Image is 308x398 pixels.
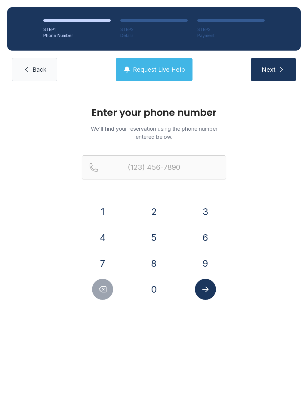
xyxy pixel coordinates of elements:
[195,253,216,274] button: 9
[43,33,111,39] div: Phone Number
[195,279,216,300] button: Submit lookup form
[82,155,226,179] input: Reservation phone number
[262,65,276,74] span: Next
[143,279,165,300] button: 0
[143,253,165,274] button: 8
[143,201,165,222] button: 2
[143,227,165,248] button: 5
[120,26,188,33] div: STEP 2
[82,108,226,117] h1: Enter your phone number
[32,65,46,74] span: Back
[92,227,113,248] button: 4
[92,253,113,274] button: 7
[195,227,216,248] button: 6
[197,26,265,33] div: STEP 3
[92,201,113,222] button: 1
[120,33,188,39] div: Details
[43,26,111,33] div: STEP 1
[195,201,216,222] button: 3
[82,125,226,141] p: We'll find your reservation using the phone number entered below.
[92,279,113,300] button: Delete number
[133,65,185,74] span: Request Live Help
[197,33,265,39] div: Payment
